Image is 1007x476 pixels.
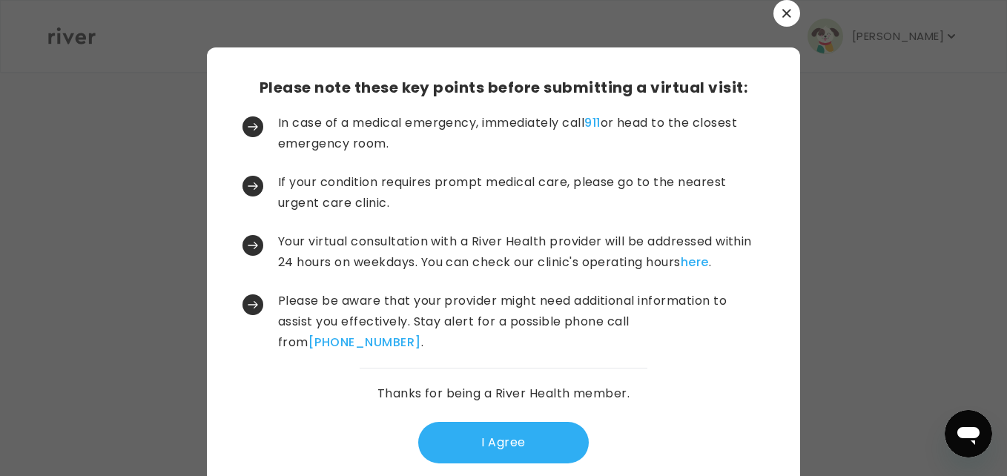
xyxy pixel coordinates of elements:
a: 911 [584,114,600,131]
h3: Please note these key points before submitting a virtual visit: [260,77,747,98]
button: I Agree [418,422,589,463]
p: Please be aware that your provider might need additional information to assist you effectively. S... [278,291,762,353]
p: Your virtual consultation with a River Health provider will be addressed within 24 hours on weekd... [278,231,762,273]
a: [PHONE_NUMBER] [308,334,421,351]
p: If your condition requires prompt medical care, please go to the nearest urgent care clinic. [278,172,762,214]
p: In case of a medical emergency, immediately call or head to the closest emergency room. [278,113,762,154]
p: Thanks for being a River Health member. [377,383,630,404]
a: here [681,254,709,271]
iframe: Button to launch messaging window [945,410,992,457]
